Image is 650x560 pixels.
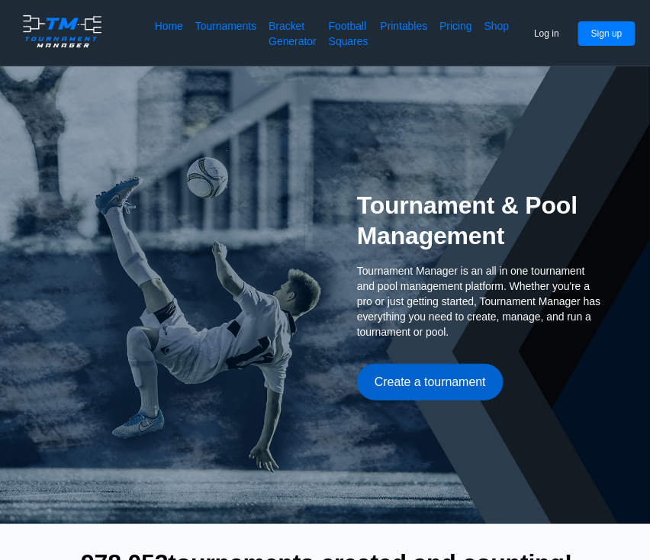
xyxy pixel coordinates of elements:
[195,18,256,49] a: Tournaments
[578,21,636,46] button: Sign up
[484,18,510,49] a: Shop
[18,12,106,50] img: logo.ffa97a18e3bf2c7d.png
[357,263,601,340] span: Tournament Manager is an all in one tournament and pool management platform. Whether you're a pro...
[329,18,368,49] a: Football Squares
[521,21,572,46] button: Log in
[155,18,183,49] a: Home
[269,18,317,49] a: Bracket Generator
[357,190,601,251] h2: Tournament & Pool Management
[439,18,471,49] a: Pricing
[357,364,504,401] button: Create a tournament
[381,18,428,49] a: Printables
